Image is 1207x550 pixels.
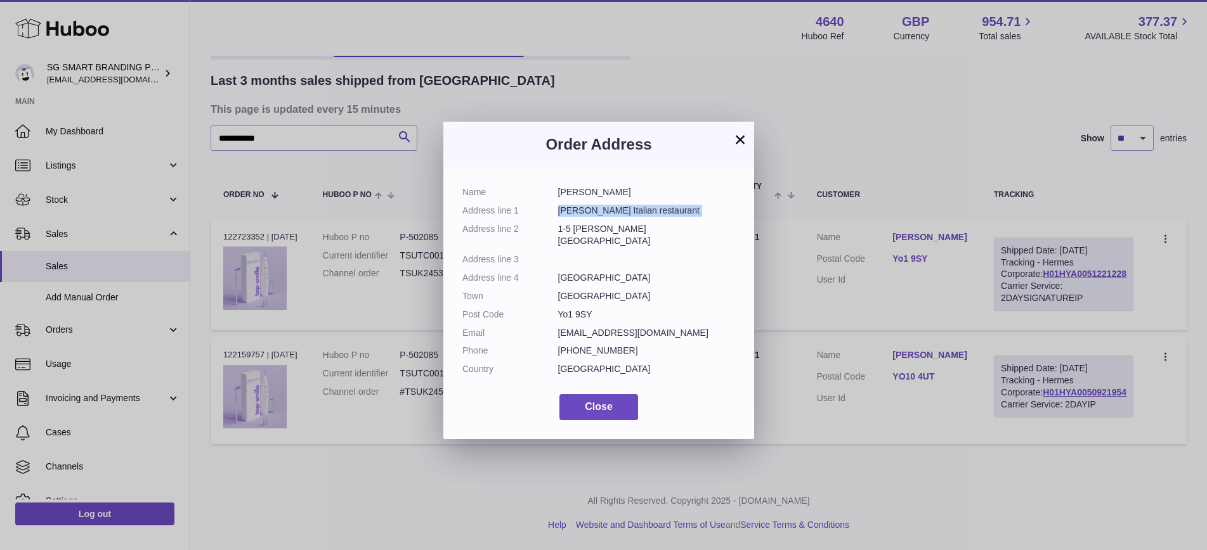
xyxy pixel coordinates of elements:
dt: Email [462,327,558,339]
dd: [PERSON_NAME] Italian restaurant [558,205,736,217]
dd: [GEOGRAPHIC_DATA] [558,290,736,302]
dt: Post Code [462,309,558,321]
dd: [PHONE_NUMBER] [558,345,736,357]
dt: Address line 4 [462,272,558,284]
dt: Country [462,363,558,375]
button: × [733,132,748,147]
dd: 1-5 [PERSON_NAME][GEOGRAPHIC_DATA] [558,223,736,247]
dt: Address line 2 [462,223,558,247]
dd: [PERSON_NAME] [558,186,736,198]
dt: Address line 1 [462,205,558,217]
button: Close [559,394,638,420]
h3: Order Address [462,134,735,155]
dd: Yo1 9SY [558,309,736,321]
dt: Town [462,290,558,302]
dt: Phone [462,345,558,357]
span: Close [585,401,613,412]
dd: [EMAIL_ADDRESS][DOMAIN_NAME] [558,327,736,339]
dt: Address line 3 [462,253,558,265]
dd: [GEOGRAPHIC_DATA] [558,363,736,375]
dd: [GEOGRAPHIC_DATA] [558,272,736,284]
dt: Name [462,186,558,198]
